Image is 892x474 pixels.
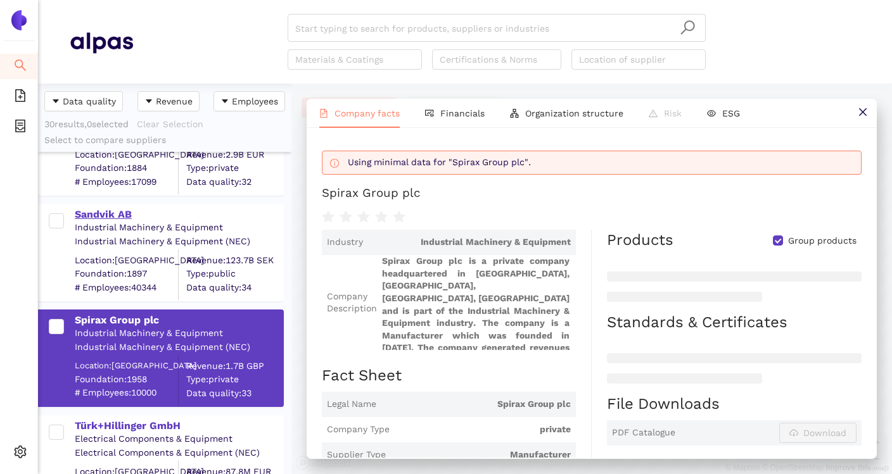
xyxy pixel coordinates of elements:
div: Location: [GEOGRAPHIC_DATA] [75,359,178,371]
div: Industrial Machinery & Equipment (NEC) [75,235,283,248]
span: star [357,211,370,223]
span: Data quality [63,94,116,108]
span: Revenue [156,94,193,108]
span: star [322,211,334,223]
div: Sandvik AB [75,208,283,221]
div: Revenue: 123.7B SEK [186,254,283,266]
span: Foundation: 1884 [75,162,178,175]
span: star [393,211,405,223]
span: Legal Name [327,398,376,411]
div: Revenue: 2.9B EUR [186,148,283,161]
span: # Employees: 17099 [75,175,178,188]
span: 30 results, 0 selected [44,119,129,129]
span: apartment [510,109,519,118]
span: Type: private [186,162,283,175]
span: Company facts [334,108,400,118]
span: warning [649,109,658,118]
span: private [395,423,571,436]
div: Spirax Group plc [75,313,283,327]
span: caret-down [220,97,229,107]
div: Revenue: 1.7B GBP [186,359,283,372]
span: Data quality: 32 [186,175,283,188]
span: Financials [440,108,485,118]
div: Industrial Machinery & Equipment [75,327,283,340]
button: caret-downData quality [44,91,123,111]
span: Spirax Group plc is a private company headquartered in [GEOGRAPHIC_DATA], [GEOGRAPHIC_DATA], [GEO... [382,255,571,350]
h2: Standards & Certificates [607,312,862,334]
span: caret-down [51,97,60,107]
span: Data quality: 34 [186,281,283,294]
span: Supplier Type [327,449,386,461]
span: Manufacturer [391,449,571,461]
div: Products [607,230,673,251]
div: Location: [GEOGRAPHIC_DATA] [75,254,178,266]
button: caret-downRevenue [137,91,200,111]
span: star [375,211,388,223]
span: # Employees: 10000 [75,387,178,399]
img: Homepage [70,27,133,58]
img: Logo [9,10,29,30]
span: Group products [783,235,862,247]
span: Risk [664,108,682,118]
div: Electrical Components & Equipment [75,433,283,446]
span: Organization structure [525,108,623,118]
div: Select to compare suppliers [44,134,285,147]
span: Industrial Machinery & Equipment [368,236,571,249]
div: Türk+Hillinger GmbH [75,419,283,433]
div: Using minimal data for "Spirax Group plc". [348,156,856,169]
span: caret-down [144,97,153,107]
div: Location: [GEOGRAPHIC_DATA] [75,148,178,161]
span: info-circle [330,159,339,168]
span: Employees [232,94,278,108]
div: Spirax Group plc [322,185,420,201]
div: Industrial Machinery & Equipment [75,221,283,234]
span: Type: public [186,268,283,280]
span: Industry [327,236,363,249]
span: Foundation: 1897 [75,268,178,280]
span: Data quality: 33 [186,387,283,399]
span: Company Type [327,423,390,436]
div: Electrical Components & Equipment (NEC) [75,447,283,459]
h2: File Downloads [607,394,862,415]
span: container [14,115,27,140]
span: PDF Catalogue [612,427,675,439]
span: ESG [722,108,740,118]
span: star [340,211,352,223]
span: Company Description [327,290,377,315]
span: setting [14,441,27,466]
button: caret-downEmployees [213,91,285,111]
span: file-add [14,85,27,110]
span: fund-view [425,109,434,118]
span: close [858,107,868,117]
button: Clear Selection [136,114,212,134]
span: Foundation: 1958 [75,373,178,385]
span: # Employees: 40344 [75,281,178,294]
div: Industrial Machinery & Equipment (NEC) [75,341,283,354]
h2: Fact Sheet [322,365,576,387]
span: eye [707,109,716,118]
span: search [14,54,27,80]
span: Spirax Group plc [381,398,571,411]
span: search [680,20,696,35]
span: file-text [319,109,328,118]
span: Type: private [186,373,283,386]
button: close [848,99,877,127]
